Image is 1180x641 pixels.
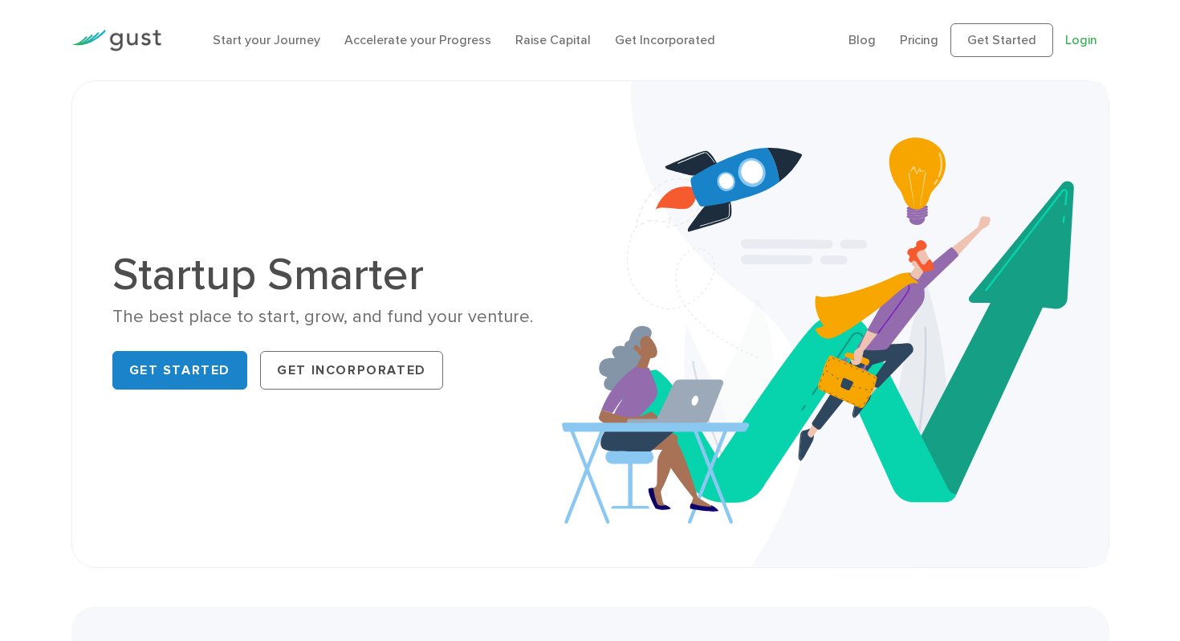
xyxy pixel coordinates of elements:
[112,351,248,390] a: Get Started
[848,32,876,47] a: Blog
[515,32,591,47] a: Raise Capital
[213,32,320,47] a: Start your Journey
[615,32,715,47] a: Get Incorporated
[1065,32,1097,47] a: Login
[112,252,579,297] h1: Startup Smarter
[344,32,491,47] a: Accelerate your Progress
[950,23,1053,57] a: Get Started
[71,30,161,51] img: Gust Logo
[112,305,579,329] div: The best place to start, grow, and fund your venture.
[562,81,1109,567] img: Startup Smarter Hero
[260,351,443,390] a: Get Incorporated
[900,32,938,47] a: Pricing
